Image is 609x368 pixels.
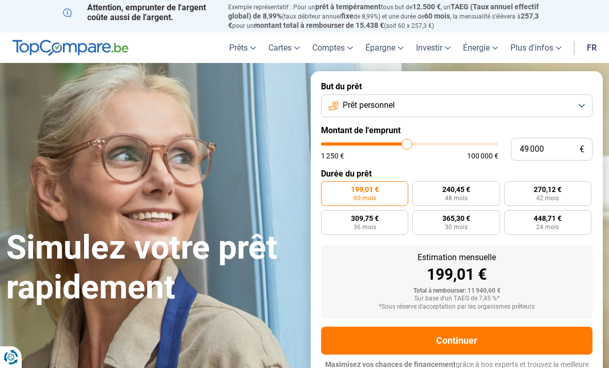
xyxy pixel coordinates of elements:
span: 42 mois [536,195,559,201]
a: Énergie [457,33,504,63]
span: Prêt personnel [343,100,395,111]
label: Montant de l'emprunt [321,125,592,135]
span: 24 mois [536,224,559,230]
label: Durée du prêt [321,169,592,179]
a: fr [581,33,603,63]
a: Investir [410,33,457,63]
span: 36 mois [354,224,376,230]
span: prêt à tempérament [315,3,381,11]
div: 199,01 € [329,267,584,282]
span: 270,12 € [534,186,562,193]
button: Continuer [321,327,592,355]
span: € [580,145,584,154]
span: 100 000 € [467,152,499,159]
h1: Simulez votre prêt rapidement [6,228,298,308]
div: Sur base d'un TAEG de 7,45 %* [329,295,584,302]
div: *Sous réserve d'acceptation par les organismes prêteurs [329,303,584,311]
span: 48 mois [445,195,468,201]
a: Plus d'infos [504,33,568,63]
a: Comptes [306,33,359,63]
div: Total à rembourser: 11 940,60 € [329,287,584,295]
span: 30 mois [445,224,468,230]
span: 60 mois [424,12,450,20]
span: 60 mois [354,195,376,201]
span: 240,45 € [442,186,470,193]
span: 257,3 € [228,12,539,29]
span: 199,01 € [351,186,379,193]
button: Prêt personnel [321,94,592,117]
span: 365,30 € [442,215,470,222]
a: Prêts [223,33,262,63]
span: montant total à rembourser de 15.438 € [254,21,384,29]
span: TAEG (Taux annuel effectif global) de 8,99% [228,3,539,20]
a: Cartes [262,33,306,63]
span: 1 250 € [321,152,344,159]
span: 448,71 € [534,215,562,222]
p: Attention, emprunter de l'argent coûte aussi de l'argent. [63,3,216,22]
span: 12.500 € [412,3,441,11]
img: TopCompare [12,40,129,56]
span: fixe [341,12,354,20]
p: Exemple représentatif : Pour un tous but de , un (taux débiteur annuel de 8,99%) et une durée de ... [228,3,546,30]
span: 309,75 € [351,215,379,222]
div: Estimation mensuelle [329,253,584,262]
label: But du prêt [321,82,592,91]
a: Épargne [359,33,410,63]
